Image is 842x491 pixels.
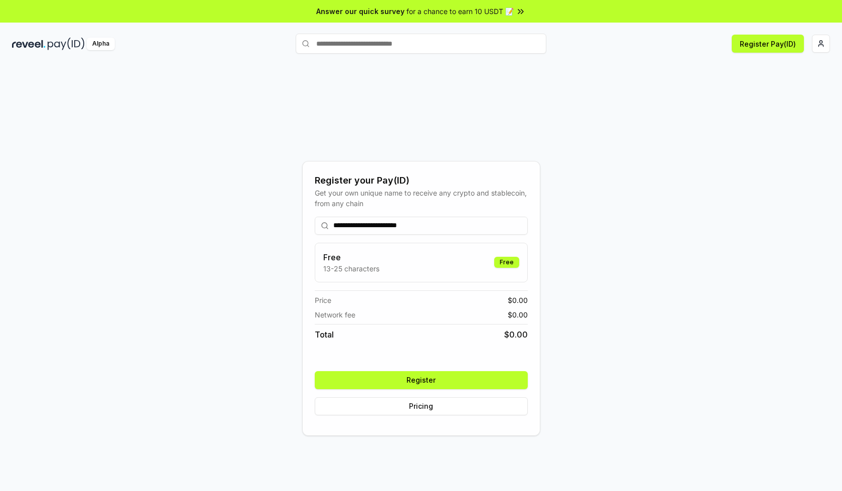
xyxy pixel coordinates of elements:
span: for a chance to earn 10 USDT 📝 [406,6,514,17]
span: Answer our quick survey [316,6,404,17]
h3: Free [323,251,379,263]
img: pay_id [48,38,85,50]
div: Get your own unique name to receive any crypto and stablecoin, from any chain [315,188,528,209]
span: $ 0.00 [508,295,528,305]
span: Price [315,295,331,305]
button: Register Pay(ID) [732,35,804,53]
span: Total [315,329,334,341]
span: Network fee [315,309,355,320]
div: Free [494,257,519,268]
span: $ 0.00 [504,329,528,341]
button: Pricing [315,397,528,415]
div: Register your Pay(ID) [315,174,528,188]
img: reveel_dark [12,38,46,50]
div: Alpha [87,38,115,50]
button: Register [315,371,528,389]
p: 13-25 characters [323,263,379,274]
span: $ 0.00 [508,309,528,320]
